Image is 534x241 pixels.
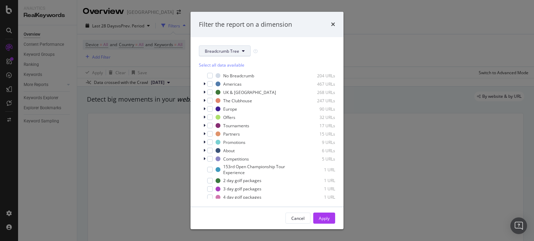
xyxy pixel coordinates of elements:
div: No Breadcrumb [223,73,254,79]
div: 247 URLs [301,98,335,104]
div: 15 URLs [301,131,335,137]
div: 90 URLs [301,106,335,112]
div: 1 URL [301,186,335,192]
div: 2 day golf packages [223,178,261,183]
div: 1 URL [301,194,335,200]
div: 204 URLs [301,73,335,79]
div: 153rd Open Championship Tour Experience [223,164,296,175]
button: Cancel [285,213,310,224]
span: Breadcrumb Tree [205,48,239,54]
div: times [331,20,335,29]
button: Apply [313,213,335,224]
div: Offers [223,114,235,120]
div: 5 URLs [301,156,335,162]
div: Americas [223,81,242,87]
div: 9 URLs [301,139,335,145]
div: Filter the report on a dimension [199,20,292,29]
div: Cancel [291,215,305,221]
div: Promotions [223,139,245,145]
div: Europe [223,106,237,112]
button: Breadcrumb Tree [199,45,251,57]
div: About [223,148,235,154]
div: modal [191,12,343,230]
div: 1 URL [306,167,335,173]
div: 1 URL [301,178,335,183]
div: 3 day golf packages [223,186,261,192]
div: Apply [319,215,330,221]
div: 4 day golf packages [223,194,261,200]
div: 6 URLs [301,148,335,154]
div: 467 URLs [301,81,335,87]
div: UK & [GEOGRAPHIC_DATA] [223,89,276,95]
div: Partners [223,131,240,137]
div: Tournaments [223,123,249,129]
div: Open Intercom Messenger [510,217,527,234]
div: 268 URLs [301,89,335,95]
div: The Clubhouse [223,98,252,104]
div: Competitions [223,156,249,162]
div: 32 URLs [301,114,335,120]
div: Select all data available [199,62,335,68]
div: 17 URLs [301,123,335,129]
